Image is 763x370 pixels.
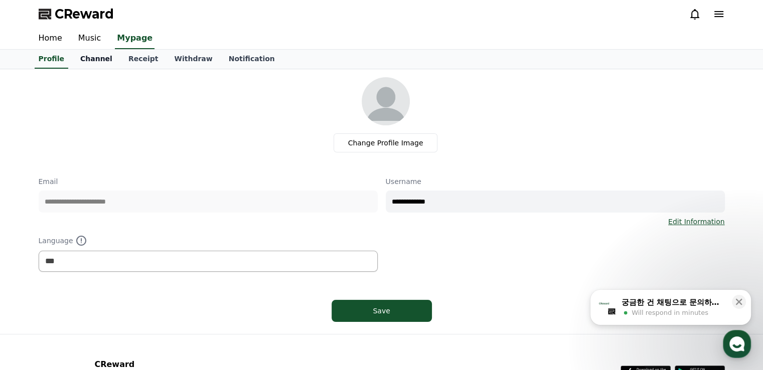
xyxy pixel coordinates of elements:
a: Settings [129,287,193,312]
a: Receipt [120,50,167,69]
a: Messages [66,287,129,312]
p: Language [39,235,378,247]
a: CReward [39,6,114,22]
a: Home [31,28,70,49]
a: Edit Information [668,217,725,227]
div: Save [352,306,412,316]
a: Mypage [115,28,155,49]
span: Home [26,302,43,310]
a: Notification [221,50,283,69]
img: profile_image [362,77,410,125]
span: Settings [148,302,173,310]
p: Username [386,176,725,187]
button: Save [332,300,432,322]
a: Home [3,287,66,312]
a: Withdraw [166,50,220,69]
span: Messages [83,302,113,310]
span: CReward [55,6,114,22]
p: Email [39,176,378,187]
a: Profile [35,50,68,69]
a: Music [70,28,109,49]
a: Channel [72,50,120,69]
label: Change Profile Image [334,133,438,152]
